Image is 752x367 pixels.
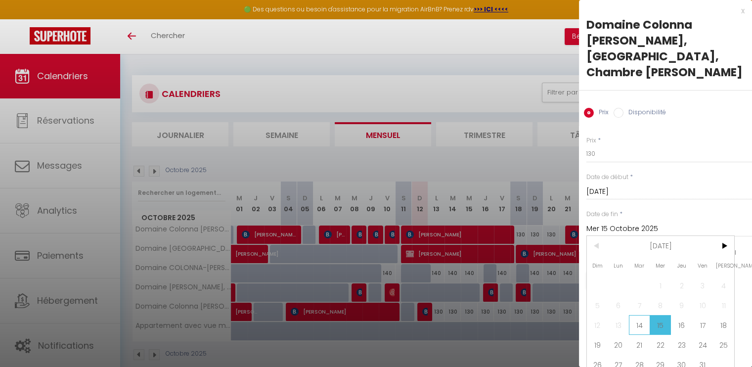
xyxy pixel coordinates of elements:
[587,335,608,355] span: 19
[713,236,734,256] span: >
[587,315,608,335] span: 12
[692,315,713,335] span: 17
[629,335,650,355] span: 21
[608,256,629,275] span: Lun
[650,295,671,315] span: 8
[650,256,671,275] span: Mer
[608,315,629,335] span: 13
[594,108,609,119] label: Prix
[608,335,629,355] span: 20
[579,5,745,17] div: x
[692,335,713,355] span: 24
[629,315,650,335] span: 14
[713,275,734,295] span: 4
[587,256,608,275] span: Dim
[713,256,734,275] span: [PERSON_NAME]
[586,210,618,219] label: Date de fin
[586,136,596,145] label: Prix
[671,256,692,275] span: Jeu
[713,335,734,355] span: 25
[692,275,713,295] span: 3
[671,315,692,335] span: 16
[671,295,692,315] span: 9
[629,256,650,275] span: Mar
[587,236,608,256] span: <
[608,295,629,315] span: 6
[586,173,628,182] label: Date de début
[650,275,671,295] span: 1
[671,335,692,355] span: 23
[671,275,692,295] span: 2
[623,108,666,119] label: Disponibilité
[692,295,713,315] span: 10
[586,17,745,80] div: Domaine Colonna [PERSON_NAME], [GEOGRAPHIC_DATA], Chambre [PERSON_NAME]
[713,295,734,315] span: 11
[608,236,713,256] span: [DATE]
[629,295,650,315] span: 7
[713,315,734,335] span: 18
[587,295,608,315] span: 5
[692,256,713,275] span: Ven
[650,335,671,355] span: 22
[650,315,671,335] span: 15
